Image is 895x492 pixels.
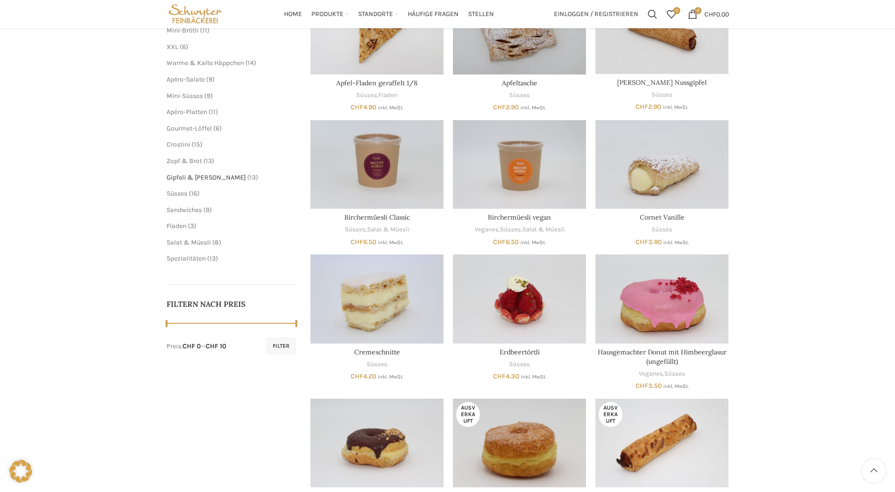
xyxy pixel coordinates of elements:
[493,372,506,380] span: CHF
[167,59,244,67] a: Warme & Kalte Häppchen
[345,225,366,234] a: Süsses
[167,189,187,197] span: Süsses
[639,369,663,378] a: Veganes
[206,206,209,214] span: 9
[595,254,728,343] a: Hausgemachter Donut mit Himbeerglasur (ungefüllt)
[509,91,530,100] a: Süsses
[652,225,672,234] a: Süsses
[167,238,211,246] a: Salat & Müesli
[662,5,681,24] a: 0
[351,372,363,380] span: CHF
[167,173,246,181] a: Gipfeli & [PERSON_NAME]
[351,103,376,111] bdi: 4.90
[520,239,546,246] small: inkl. MwSt.
[652,90,672,99] a: Süsses
[456,402,480,427] span: Ausverkauft
[378,239,403,246] small: inkl. MwSt.
[502,79,537,87] a: Apfeltasche
[207,92,210,100] span: 9
[351,372,376,380] bdi: 4.20
[453,225,586,234] div: , ,
[408,5,459,24] a: Häufige Fragen
[167,108,207,116] a: Apéro-Platten
[493,103,506,111] span: CHF
[493,238,519,246] bdi: 6.50
[663,104,688,110] small: inkl. MwSt.
[311,5,349,24] a: Produkte
[636,238,648,246] span: CHF
[358,5,398,24] a: Standorte
[167,254,206,262] a: Spezialitäten
[167,157,202,165] span: Zopf & Brot
[229,5,549,24] div: Main navigation
[310,91,443,100] div: ,
[673,7,680,14] span: 0
[520,105,546,111] small: inkl. MwSt.
[216,124,219,132] span: 6
[209,75,212,83] span: 9
[468,10,494,19] span: Stellen
[378,105,403,111] small: inkl. MwSt.
[167,92,203,100] a: Mini-Süsses
[211,108,216,116] span: 11
[453,254,586,343] a: Erdbeertörtli
[636,382,648,390] span: CHF
[215,238,219,246] span: 8
[351,238,363,246] span: CHF
[167,222,186,230] a: Fladen
[250,173,256,181] span: 13
[354,348,400,356] a: Cremeschnitte
[206,157,212,165] span: 13
[206,342,226,350] span: CHF 10
[522,225,565,234] a: Salat & Müesli
[636,103,648,111] span: CHF
[367,225,410,234] a: Salat & Müesli
[643,5,662,24] a: Suchen
[311,10,343,19] span: Produkte
[475,225,499,234] a: Veganes
[310,120,443,209] a: Birchermüesli Classic
[636,382,662,390] bdi: 3.50
[509,360,530,369] a: Süsses
[549,5,643,24] a: Einloggen / Registrieren
[167,140,190,148] a: Crostini
[209,254,216,262] span: 13
[408,10,459,19] span: Häufige Fragen
[662,5,681,24] div: Meine Wunschliste
[310,254,443,343] a: Cremeschnitte
[167,26,199,34] a: Mini-Brötli
[521,374,546,380] small: inkl. MwSt.
[167,75,205,83] span: Apéro-Salate
[167,299,297,309] h5: Filtern nach Preis
[284,5,302,24] a: Home
[453,399,586,487] a: Hausgemachter Donut Zimtzucker (ungefüllt)
[358,10,393,19] span: Standorte
[202,26,207,34] span: 11
[310,399,443,487] a: Hausgemachter Donut mit Schoko-Krokant-Glasur (ungefüllt)
[248,59,254,67] span: 14
[468,5,494,24] a: Stellen
[367,360,387,369] a: Süsses
[640,213,685,221] a: Cornet Vanille
[167,43,178,51] span: XXL
[488,213,551,221] a: Birchermüesli vegan
[378,374,403,380] small: inkl. MwSt.
[167,206,202,214] span: Sandwiches
[351,103,363,111] span: CHF
[266,337,296,354] button: Filter
[500,225,521,234] a: Süsses
[493,372,519,380] bdi: 4.30
[636,103,661,111] bdi: 2.90
[704,10,729,18] bdi: 0.00
[194,140,200,148] span: 15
